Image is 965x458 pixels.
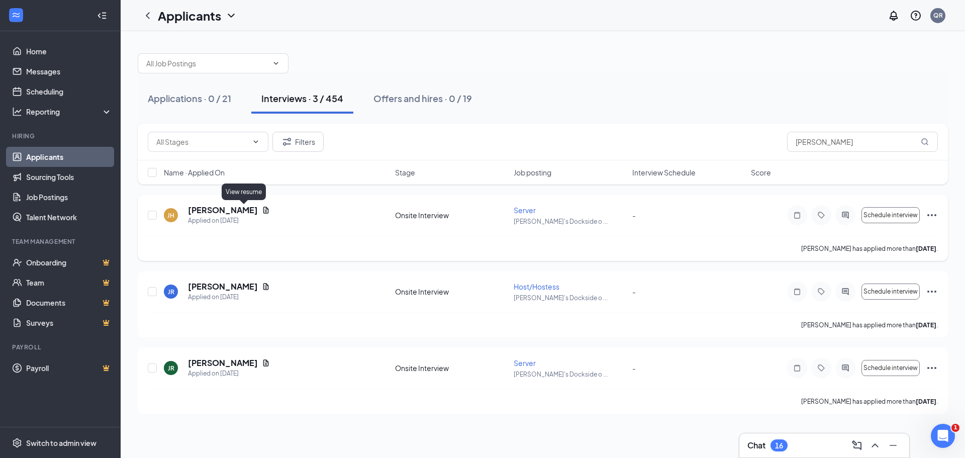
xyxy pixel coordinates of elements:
p: [PERSON_NAME]'s Dockside o ... [514,217,626,226]
div: Applications · 0 / 21 [148,92,231,105]
input: All Stages [156,136,248,147]
div: Payroll [12,343,110,351]
svg: Ellipses [926,362,938,374]
iframe: Intercom live chat [931,424,955,448]
input: All Job Postings [146,58,268,69]
svg: Analysis [12,107,22,117]
svg: Tag [815,364,827,372]
svg: Note [791,288,803,296]
svg: Settings [12,438,22,448]
h5: [PERSON_NAME] [188,357,258,369]
input: Search in interviews [787,132,938,152]
b: [DATE] [916,398,936,405]
div: View resume [222,184,266,200]
svg: Collapse [97,11,107,21]
span: Schedule interview [863,288,918,295]
span: - [632,211,636,220]
a: DocumentsCrown [26,293,112,313]
button: Filter Filters [272,132,324,152]
svg: ChevronUp [869,439,881,451]
svg: ActiveChat [839,364,851,372]
svg: QuestionInfo [910,10,922,22]
div: Reporting [26,107,113,117]
span: - [632,363,636,373]
svg: Minimize [887,439,899,451]
span: 1 [951,424,959,432]
span: Stage [395,167,415,177]
span: - [632,287,636,296]
div: Switch to admin view [26,438,96,448]
button: ChevronUp [867,437,883,453]
svg: ActiveChat [839,211,851,219]
p: [PERSON_NAME]'s Dockside o ... [514,294,626,302]
span: Schedule interview [863,212,918,219]
a: Home [26,41,112,61]
svg: Document [262,206,270,214]
p: [PERSON_NAME] has applied more than . [801,321,938,329]
div: Onsite Interview [395,210,508,220]
h1: Applicants [158,7,221,24]
a: SurveysCrown [26,313,112,333]
svg: Filter [281,136,293,148]
a: Scheduling [26,81,112,102]
a: Applicants [26,147,112,167]
a: TeamCrown [26,272,112,293]
div: Offers and hires · 0 / 19 [373,92,472,105]
a: OnboardingCrown [26,252,112,272]
span: Host/Hostess [514,282,559,291]
p: [PERSON_NAME] has applied more than . [801,244,938,253]
div: Onsite Interview [395,363,508,373]
button: Schedule interview [861,207,920,223]
svg: Tag [815,288,827,296]
svg: Note [791,364,803,372]
a: Messages [26,61,112,81]
svg: Note [791,211,803,219]
span: Name · Applied On [164,167,225,177]
svg: Tag [815,211,827,219]
button: Schedule interview [861,284,920,300]
svg: MagnifyingGlass [921,138,929,146]
svg: Ellipses [926,286,938,298]
button: Schedule interview [861,360,920,376]
div: 16 [775,441,783,450]
svg: WorkstreamLogo [11,10,21,20]
button: ComposeMessage [849,437,865,453]
svg: Document [262,359,270,367]
div: JR [168,288,174,296]
svg: ComposeMessage [851,439,863,451]
span: Server [514,206,536,215]
svg: ChevronDown [252,138,260,146]
svg: Ellipses [926,209,938,221]
span: Schedule interview [863,364,918,372]
svg: Notifications [888,10,900,22]
svg: ChevronDown [272,59,280,67]
b: [DATE] [916,321,936,329]
svg: ChevronLeft [142,10,154,22]
span: Interview Schedule [632,167,696,177]
a: Sourcing Tools [26,167,112,187]
div: Interviews · 3 / 454 [261,92,343,105]
a: Job Postings [26,187,112,207]
h3: Chat [747,440,765,451]
svg: Document [262,283,270,291]
div: JR [168,364,174,373]
svg: ActiveChat [839,288,851,296]
div: QR [933,11,943,20]
p: [PERSON_NAME] has applied more than . [801,397,938,406]
div: Onsite Interview [395,287,508,297]
a: PayrollCrown [26,358,112,378]
div: Hiring [12,132,110,140]
div: Applied on [DATE] [188,216,270,226]
a: Talent Network [26,207,112,227]
p: [PERSON_NAME]'s Dockside o ... [514,370,626,379]
span: Score [751,167,771,177]
button: Minimize [885,437,901,453]
h5: [PERSON_NAME] [188,205,258,216]
div: Applied on [DATE] [188,292,270,302]
span: Server [514,358,536,368]
div: Applied on [DATE] [188,369,270,379]
div: JH [167,211,174,220]
b: [DATE] [916,245,936,252]
span: Job posting [514,167,551,177]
